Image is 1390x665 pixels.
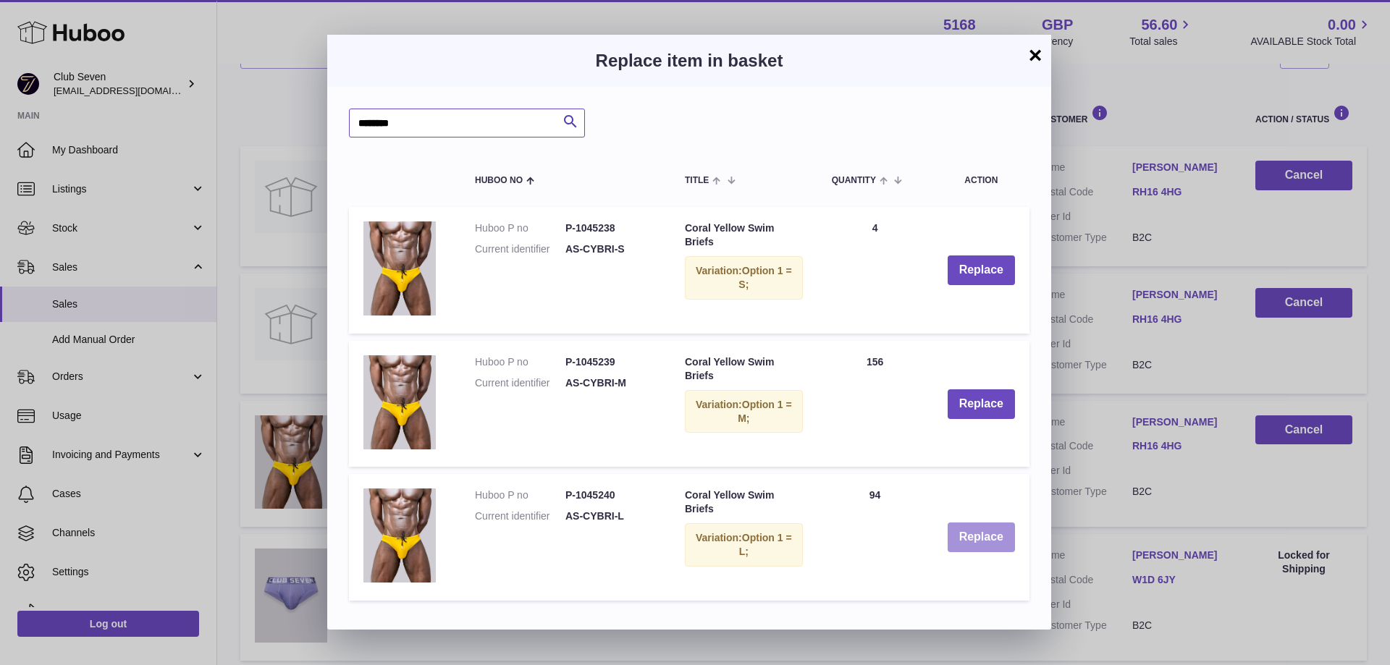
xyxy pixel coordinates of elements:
dd: AS-CYBRI-M [565,376,656,390]
img: Coral Yellow Swim Briefs [363,221,436,315]
dt: Huboo P no [475,221,565,235]
span: Title [685,176,709,185]
button: × [1027,46,1044,64]
span: Option 1 = M; [738,399,791,424]
span: Option 1 = S; [738,265,791,290]
dd: AS-CYBRI-S [565,242,656,256]
dt: Current identifier [475,242,565,256]
button: Replace [948,522,1015,552]
td: 94 [817,474,933,601]
td: Coral Yellow Swim Briefs [670,207,817,334]
dt: Huboo P no [475,488,565,502]
td: Coral Yellow Swim Briefs [670,474,817,601]
dd: P-1045240 [565,488,656,502]
div: Variation: [685,390,803,433]
div: Variation: [685,523,803,567]
img: Coral Yellow Swim Briefs [363,355,436,449]
dd: P-1045238 [565,221,656,235]
th: Action [933,159,1029,200]
button: Replace [948,255,1015,285]
span: Quantity [832,176,876,185]
dt: Current identifier [475,509,565,523]
td: 4 [817,207,933,334]
div: Variation: [685,256,803,300]
dt: Current identifier [475,376,565,390]
span: Huboo no [475,176,523,185]
dd: P-1045239 [565,355,656,369]
dt: Huboo P no [475,355,565,369]
td: 156 [817,341,933,467]
img: Coral Yellow Swim Briefs [363,488,436,583]
h3: Replace item in basket [349,49,1029,72]
dd: AS-CYBRI-L [565,509,656,523]
td: Coral Yellow Swim Briefs [670,341,817,467]
button: Replace [948,389,1015,419]
span: Option 1 = L; [739,532,792,557]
